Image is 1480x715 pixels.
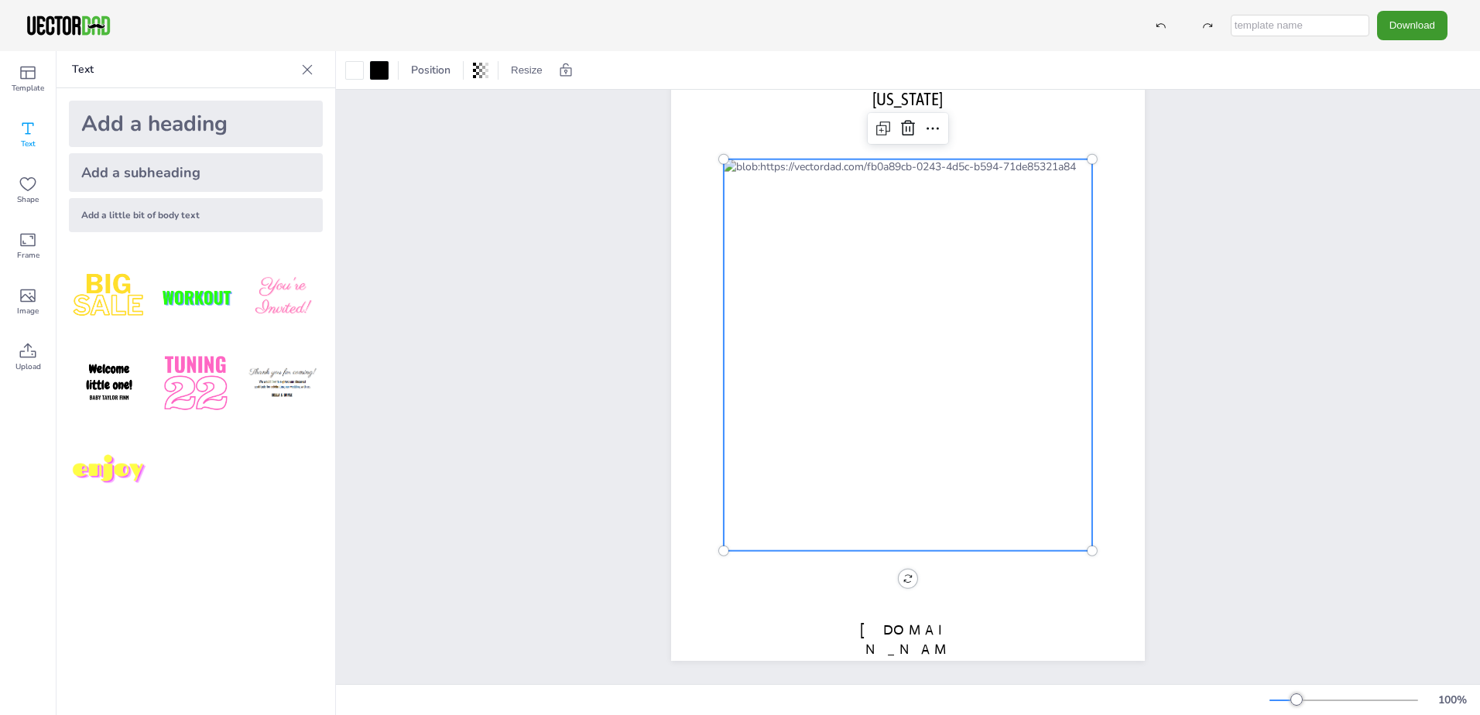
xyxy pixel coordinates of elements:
span: [US_STATE] [872,89,943,109]
img: K4iXMrW.png [242,344,323,424]
span: [DOMAIN_NAME] [860,621,956,677]
img: BBMXfK6.png [242,257,323,337]
button: Download [1377,11,1447,39]
div: 100 % [1434,693,1471,707]
span: Shape [17,193,39,206]
span: Position [408,63,454,77]
span: Image [17,305,39,317]
span: Template [12,82,44,94]
img: M7yqmqo.png [69,430,149,511]
button: Resize [505,58,549,83]
img: XdJCRjX.png [156,257,236,337]
span: Upload [15,361,41,373]
div: Add a heading [69,101,323,147]
img: VectorDad-1.png [25,14,112,37]
img: style1.png [69,257,149,337]
div: Add a little bit of body text [69,198,323,232]
img: GNLDUe7.png [69,344,149,424]
span: Text [21,138,36,150]
p: Text [72,51,295,88]
div: Add a subheading [69,153,323,192]
img: 1B4LbXY.png [156,344,236,424]
input: template name [1231,15,1369,36]
span: Frame [17,249,39,262]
